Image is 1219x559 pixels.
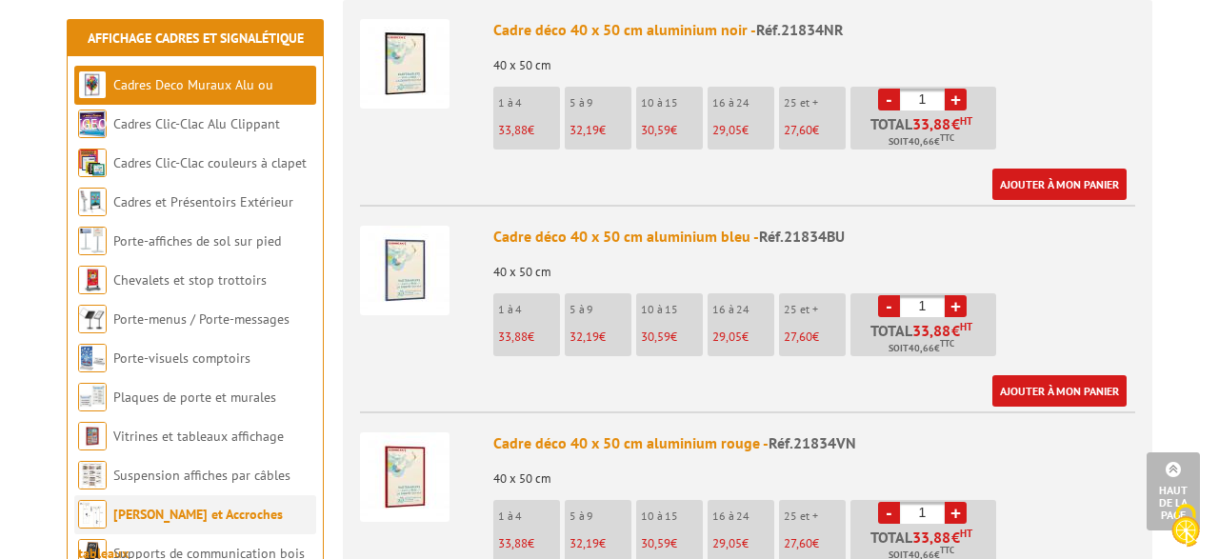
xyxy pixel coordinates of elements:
[960,114,972,128] sup: HT
[113,154,307,171] a: Cadres Clic-Clac couleurs à clapet
[493,459,1135,486] p: 40 x 50 cm
[78,76,273,132] a: Cadres Deco Muraux Alu ou [GEOGRAPHIC_DATA]
[912,116,951,131] span: 33,88
[712,122,742,138] span: 29,05
[498,329,528,345] span: 33,88
[641,330,703,344] p: €
[570,329,599,345] span: 32,19
[784,329,812,345] span: 27,60
[945,502,967,524] a: +
[940,545,954,555] sup: TTC
[784,124,846,137] p: €
[909,341,934,356] span: 40,66
[493,46,1135,72] p: 40 x 50 cm
[1162,502,1209,549] img: Cookies (fenêtre modale)
[113,467,290,484] a: Suspension affiches par câbles
[912,323,951,338] span: 33,88
[78,383,107,411] img: Plaques de porte et murales
[498,122,528,138] span: 33,88
[78,227,107,255] img: Porte-affiches de sol sur pied
[493,252,1135,279] p: 40 x 50 cm
[712,330,774,344] p: €
[712,96,774,110] p: 16 à 24
[570,537,631,550] p: €
[113,193,293,210] a: Cadres et Présentoirs Extérieur
[570,509,631,523] p: 5 à 9
[878,89,900,110] a: -
[784,96,846,110] p: 25 et +
[78,500,107,529] img: Cimaises et Accroches tableaux
[712,509,774,523] p: 16 à 24
[641,124,703,137] p: €
[498,535,528,551] span: 33,88
[784,509,846,523] p: 25 et +
[759,227,845,246] span: Réf.21834BU
[756,20,844,39] span: Réf.21834NR
[113,310,290,328] a: Porte-menus / Porte-messages
[78,149,107,177] img: Cadres Clic-Clac couleurs à clapet
[641,535,670,551] span: 30,59
[78,305,107,333] img: Porte-menus / Porte-messages
[960,320,972,333] sup: HT
[113,389,276,406] a: Plaques de porte et murales
[784,330,846,344] p: €
[712,537,774,550] p: €
[78,70,107,99] img: Cadres Deco Muraux Alu ou Bois
[641,509,703,523] p: 10 à 15
[88,30,304,47] a: Affichage Cadres et Signalétique
[951,116,960,131] span: €
[960,527,972,540] sup: HT
[360,432,450,522] img: Cadre déco 40 x 50 cm aluminium rouge
[570,330,631,344] p: €
[940,132,954,143] sup: TTC
[945,89,967,110] a: +
[912,529,951,545] span: 33,88
[570,535,599,551] span: 32,19
[360,226,450,315] img: Cadre déco 40 x 50 cm aluminium bleu
[940,338,954,349] sup: TTC
[570,122,599,138] span: 32,19
[784,303,846,316] p: 25 et +
[641,303,703,316] p: 10 à 15
[641,96,703,110] p: 10 à 15
[712,303,774,316] p: 16 à 24
[784,122,812,138] span: 27,60
[113,428,284,445] a: Vitrines et tableaux affichage
[878,295,900,317] a: -
[641,537,703,550] p: €
[570,124,631,137] p: €
[878,502,900,524] a: -
[784,535,812,551] span: 27,60
[113,271,267,289] a: Chevalets et stop trottoirs
[769,433,856,452] span: Réf.21834VN
[360,19,450,109] img: Cadre déco 40 x 50 cm aluminium noir
[712,535,742,551] span: 29,05
[1152,494,1219,559] button: Cookies (fenêtre modale)
[951,323,960,338] span: €
[1147,452,1200,530] a: Haut de la page
[78,422,107,450] img: Vitrines et tableaux affichage
[570,96,631,110] p: 5 à 9
[712,124,774,137] p: €
[78,461,107,489] img: Suspension affiches par câbles
[909,134,934,150] span: 40,66
[78,266,107,294] img: Chevalets et stop trottoirs
[945,295,967,317] a: +
[498,509,560,523] p: 1 à 4
[493,226,1135,248] div: Cadre déco 40 x 50 cm aluminium bleu -
[498,303,560,316] p: 1 à 4
[113,115,280,132] a: Cadres Clic-Clac Alu Clippant
[498,124,560,137] p: €
[498,96,560,110] p: 1 à 4
[498,330,560,344] p: €
[784,537,846,550] p: €
[889,134,954,150] span: Soit €
[570,303,631,316] p: 5 à 9
[712,329,742,345] span: 29,05
[992,375,1127,407] a: Ajouter à mon panier
[78,188,107,216] img: Cadres et Présentoirs Extérieur
[951,529,960,545] span: €
[641,122,670,138] span: 30,59
[78,344,107,372] img: Porte-visuels comptoirs
[889,341,954,356] span: Soit €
